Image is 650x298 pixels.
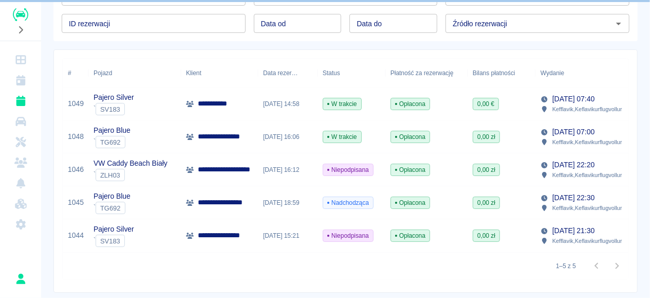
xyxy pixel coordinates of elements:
[391,99,430,109] span: Opłacona
[4,194,37,214] a: Widget WWW
[4,214,37,235] a: Ustawienia
[68,98,84,109] a: 1049
[611,16,626,31] button: Otwórz
[13,8,28,21] img: Renthelp
[68,197,84,208] a: 1045
[473,99,498,109] span: 0,00 €
[181,59,258,87] div: Klient
[94,158,168,169] p: VW Caddy Beach Biały
[552,104,622,114] p: Kefflavik , Keflavikurflugvollur
[94,59,112,87] div: Pojazd
[94,235,134,247] div: `
[552,203,622,213] p: Kefflavik , Keflavikurflugvollur
[473,165,499,174] span: 0,00 zł
[4,132,37,152] a: Serwisy
[552,137,622,147] p: Kefflavik , Keflavikurflugvollur
[4,152,37,173] a: Klienci
[556,261,576,271] p: 1–5 z 5
[318,59,385,87] div: Status
[68,131,84,142] a: 1048
[323,59,340,87] div: Status
[473,59,515,87] div: Bilans płatności
[4,49,37,70] a: Dashboard
[4,91,37,111] a: Rezerwacje
[254,14,342,33] input: DD.MM.YYYY
[94,191,131,202] p: Pajero Blue
[68,59,71,87] div: #
[258,153,318,186] div: [DATE] 16:12
[4,111,37,132] a: Flota
[323,198,373,207] span: Nadchodząca
[323,231,373,240] span: Niepodpisana
[68,230,84,241] a: 1044
[391,165,430,174] span: Opłacona
[258,186,318,219] div: [DATE] 18:59
[391,231,430,240] span: Opłacona
[391,198,430,207] span: Opłacona
[552,170,622,180] p: Kefflavik , Keflavikurflugvollur
[323,165,373,174] span: Niepodpisana
[186,59,201,87] div: Klient
[391,132,430,142] span: Opłacona
[94,136,131,148] div: `
[468,59,535,87] div: Bilans płatności
[552,94,595,104] p: [DATE] 07:40
[473,231,499,240] span: 0,00 zł
[535,59,648,87] div: Wydanie
[541,59,564,87] div: Wydanie
[68,164,84,175] a: 1046
[96,237,124,245] span: SV183
[63,59,88,87] div: #
[552,225,595,236] p: [DATE] 21:30
[4,173,37,194] a: Powiadomienia
[323,99,361,109] span: W trakcie
[258,59,318,87] div: Data rezerwacji
[258,120,318,153] div: [DATE] 16:06
[552,236,622,246] p: Kefflavik , Keflavikurflugvollur
[10,268,31,290] button: Łukasz Kosiak
[88,59,181,87] div: Pojazd
[258,219,318,252] div: [DATE] 15:21
[552,192,595,203] p: [DATE] 22:30
[552,127,595,137] p: [DATE] 07:00
[391,59,454,87] div: Płatność za rezerwację
[323,132,361,142] span: W trakcie
[94,125,131,136] p: Pajero Blue
[96,171,124,179] span: ZLH03
[473,198,499,207] span: 0,00 zł
[564,66,579,80] button: Sort
[96,138,125,146] span: TG692
[13,23,28,37] button: Rozwiń nawigację
[552,160,595,170] p: [DATE] 22:20
[349,14,437,33] input: DD.MM.YYYY
[94,224,134,235] p: Pajero Silver
[96,106,124,113] span: SV183
[385,59,468,87] div: Płatność za rezerwację
[473,132,499,142] span: 0,00 zł
[96,204,125,212] span: TG692
[94,92,134,103] p: Pajero Silver
[4,70,37,91] a: Kalendarz
[94,169,168,181] div: `
[298,66,312,80] button: Sort
[94,202,131,214] div: `
[263,59,298,87] div: Data rezerwacji
[258,87,318,120] div: [DATE] 14:58
[94,103,134,115] div: `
